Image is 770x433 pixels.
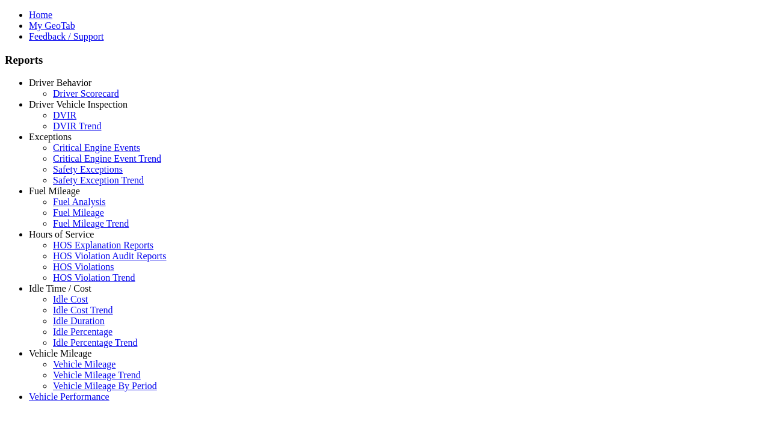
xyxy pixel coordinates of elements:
a: Critical Engine Events [53,143,140,153]
a: Vehicle Mileage [29,348,91,358]
a: Driver Scorecard [53,88,119,99]
a: Idle Cost Trend [53,305,113,315]
a: Vehicle Performance [29,392,109,402]
a: Feedback / Support [29,31,103,41]
a: HOS Violation Trend [53,272,135,283]
h3: Reports [5,54,765,67]
a: Home [29,10,52,20]
a: Vehicle Mileage Trend [53,370,141,380]
a: Fuel Analysis [53,197,106,207]
a: Critical Engine Event Trend [53,153,161,164]
a: Idle Time / Cost [29,283,91,293]
a: Hours of Service [29,229,94,239]
a: Vehicle Mileage [53,359,115,369]
a: DVIR [53,110,76,120]
a: HOS Explanation Reports [53,240,153,250]
a: Idle Percentage [53,327,112,337]
a: Safety Exception Trend [53,175,144,185]
a: Vehicle Mileage By Period [53,381,157,391]
a: Idle Percentage Trend [53,337,137,348]
a: HOS Violations [53,262,114,272]
a: HOS Violation Audit Reports [53,251,167,261]
a: Fuel Mileage [53,207,104,218]
a: Safety Exceptions [53,164,123,174]
a: Fuel Mileage [29,186,80,196]
a: Driver Behavior [29,78,91,88]
a: Fuel Mileage Trend [53,218,129,229]
a: My GeoTab [29,20,75,31]
a: Exceptions [29,132,72,142]
a: DVIR Trend [53,121,101,131]
a: Idle Cost [53,294,88,304]
a: Driver Vehicle Inspection [29,99,128,109]
a: Idle Duration [53,316,105,326]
